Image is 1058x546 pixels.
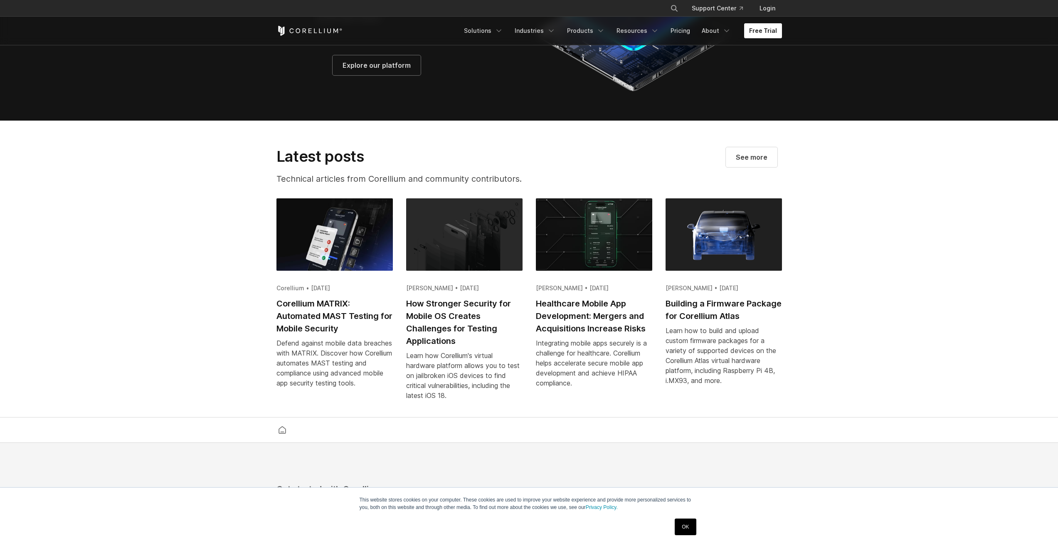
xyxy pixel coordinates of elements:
a: Products [562,23,610,38]
div: [PERSON_NAME] • [DATE] [406,284,523,292]
div: [PERSON_NAME] • [DATE] [666,284,782,292]
a: Corellium Home [276,26,343,36]
span: Explore our platform [343,60,411,70]
img: Building a Firmware Package for Corellium Atlas [666,198,782,271]
a: Explore our platform [333,55,421,75]
a: Corellium MATRIX: Automated MAST Testing for Mobile Security Corellium • [DATE] Corellium MATRIX:... [276,198,393,398]
a: OK [675,519,696,535]
div: [PERSON_NAME] • [DATE] [536,284,652,292]
a: Resources [612,23,664,38]
a: Pricing [666,23,695,38]
div: Corellium • [DATE] [276,284,393,292]
a: Visit our blog [726,147,777,167]
h2: Healthcare Mobile App Development: Mergers and Acquisitions Increase Risks [536,297,652,335]
a: Login [753,1,782,16]
a: Privacy Policy. [586,504,618,510]
a: Building a Firmware Package for Corellium Atlas [PERSON_NAME] • [DATE] Building a Firmware Packag... [666,198,782,395]
div: Navigation Menu [459,23,782,38]
h2: Latest posts [276,147,560,166]
div: Get started with Corellium [276,483,489,495]
div: Learn how to build and upload custom firmware packages for a variety of supported devices on the ... [666,326,782,385]
a: Healthcare Mobile App Development: Mergers and Acquisitions Increase Risks [PERSON_NAME] • [DATE]... [536,198,652,398]
button: Search [667,1,682,16]
a: About [697,23,736,38]
p: Technical articles from Corellium and community contributors. [276,173,560,185]
div: Navigation Menu [660,1,782,16]
div: Integrating mobile apps securely is a challenge for healthcare. Corellium helps accelerate secure... [536,338,652,388]
div: Defend against mobile data breaches with MATRIX. Discover how Corellium automates MAST testing an... [276,338,393,388]
a: Industries [510,23,560,38]
h2: Corellium MATRIX: Automated MAST Testing for Mobile Security [276,297,393,335]
p: This website stores cookies on your computer. These cookies are used to improve your website expe... [360,496,699,511]
a: Support Center [685,1,750,16]
div: Learn how Corellium's virtual hardware platform allows you to test on jailbroken iOS devices to f... [406,351,523,400]
img: Healthcare Mobile App Development: Mergers and Acquisitions Increase Risks [536,198,652,271]
h2: How Stronger Security for Mobile OS Creates Challenges for Testing Applications [406,297,523,347]
a: How Stronger Security for Mobile OS Creates Challenges for Testing Applications [PERSON_NAME] • [... [406,198,523,410]
a: Solutions [459,23,508,38]
img: How Stronger Security for Mobile OS Creates Challenges for Testing Applications [406,198,523,271]
a: Free Trial [744,23,782,38]
span: See more [736,152,767,162]
img: Corellium MATRIX: Automated MAST Testing for Mobile Security [276,198,393,271]
h2: Building a Firmware Package for Corellium Atlas [666,297,782,322]
a: Corellium home [275,424,290,436]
